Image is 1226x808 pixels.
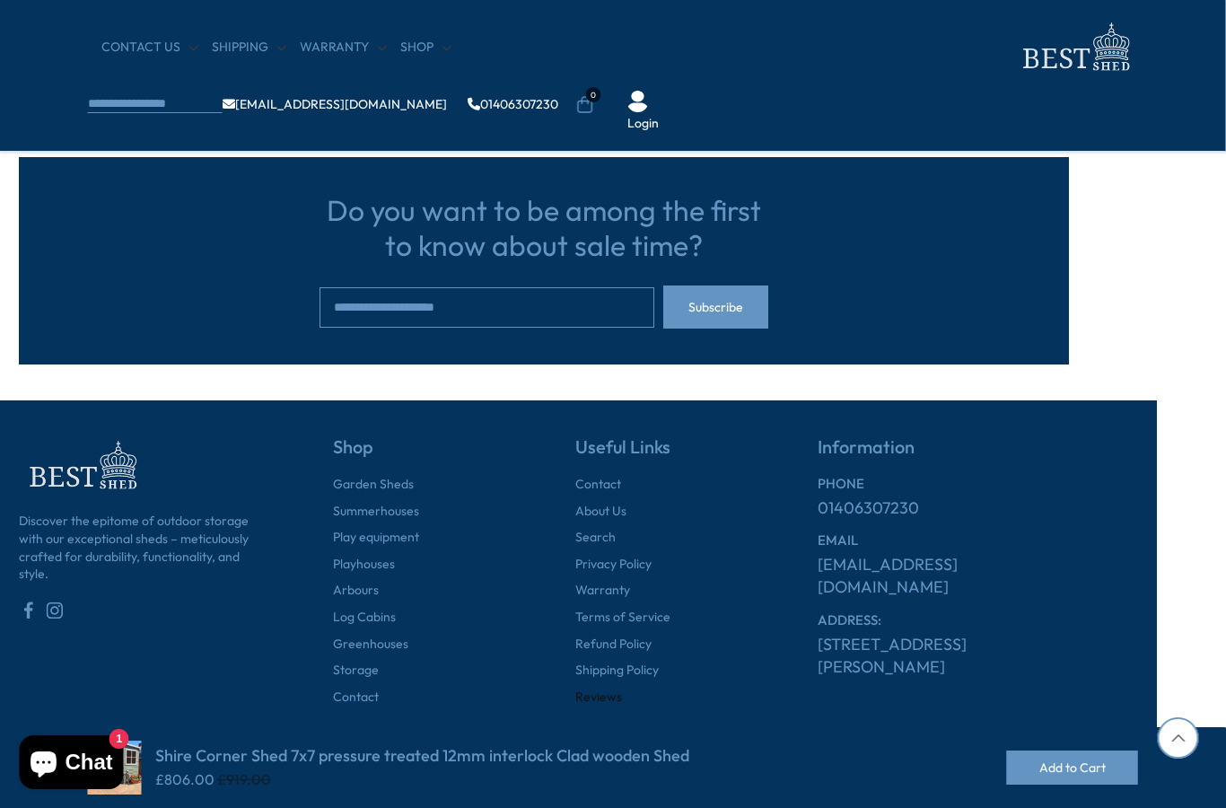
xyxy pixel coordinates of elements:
[155,746,689,766] h4: Shire Corner Shed 7x7 pressure treated 12mm interlock Clad wooden Shed
[627,91,649,112] img: User Icon
[20,513,271,601] p: Discover the epitome of outdoor storage with our exceptional sheds – meticulously crafted for dur...
[819,612,1070,628] h6: ADDRESS:
[576,96,594,114] a: 0
[212,39,286,57] a: Shipping
[334,636,409,654] a: Greenhouses
[576,582,631,600] a: Warranty
[576,556,652,574] a: Privacy Policy
[217,770,271,788] del: £919.00
[300,39,387,57] a: Warranty
[819,496,920,519] a: 01406307230
[586,87,601,102] span: 0
[468,98,558,110] a: 01406307230
[576,503,627,521] a: About Us
[576,662,660,680] a: Shipping Policy
[400,39,451,57] a: Shop
[20,436,145,495] img: footer-logo
[576,476,622,494] a: Contact
[627,115,659,133] a: Login
[689,301,744,313] span: Subscribe
[1012,18,1138,76] img: logo
[334,609,397,627] a: Log Cabins
[576,529,617,547] a: Search
[334,582,380,600] a: Arbours
[334,529,420,547] a: Play equipment
[664,285,769,329] button: Subscribe
[334,436,513,476] h5: Shop
[576,689,623,707] a: Reviews
[14,735,129,794] inbox-online-store-chat: Shopify online store chat
[576,609,671,627] a: Terms of Service
[576,436,756,476] h5: Useful Links
[155,770,215,788] ins: £806.00
[334,476,415,494] a: Garden Sheds
[334,556,396,574] a: Playhouses
[334,503,420,521] a: Summerhouses
[819,633,1070,678] a: [STREET_ADDRESS][PERSON_NAME]
[223,98,447,110] a: [EMAIL_ADDRESS][DOMAIN_NAME]
[576,636,652,654] a: Refund Policy
[819,532,1070,549] h6: EMAIL
[101,39,198,57] a: CONTACT US
[334,689,380,707] a: Contact
[1007,751,1138,785] button: Add to Cart
[320,193,769,262] h3: Do you want to be among the first to know about sale time?
[819,553,1070,598] a: [EMAIL_ADDRESS][DOMAIN_NAME]
[819,476,1070,492] h6: PHONE
[334,662,380,680] a: Storage
[819,436,1070,476] h5: Information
